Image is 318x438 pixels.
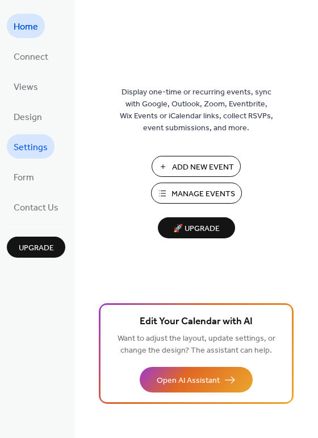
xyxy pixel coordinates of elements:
[14,78,38,96] span: Views
[14,169,34,187] span: Form
[172,162,234,173] span: Add New Event
[14,199,58,217] span: Contact Us
[157,375,220,387] span: Open AI Assistant
[151,183,242,204] button: Manage Events
[120,86,273,134] span: Display one-time or recurring events, sync with Google, Outlook, Zoom, Eventbrite, Wix Events or ...
[7,164,41,189] a: Form
[152,156,241,177] button: Add New Event
[7,134,55,159] a: Settings
[7,44,55,68] a: Connect
[7,14,45,38] a: Home
[140,367,253,392] button: Open AI Assistant
[19,242,54,254] span: Upgrade
[14,109,42,126] span: Design
[7,237,65,258] button: Upgrade
[7,104,49,129] a: Design
[118,331,275,358] span: Want to adjust the layout, update settings, or change the design? The assistant can help.
[14,139,48,156] span: Settings
[158,217,235,238] button: 🚀 Upgrade
[14,48,48,66] span: Connect
[7,195,65,219] a: Contact Us
[171,188,235,200] span: Manage Events
[165,221,228,237] span: 🚀 Upgrade
[14,18,38,36] span: Home
[7,74,45,98] a: Views
[140,314,253,330] span: Edit Your Calendar with AI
